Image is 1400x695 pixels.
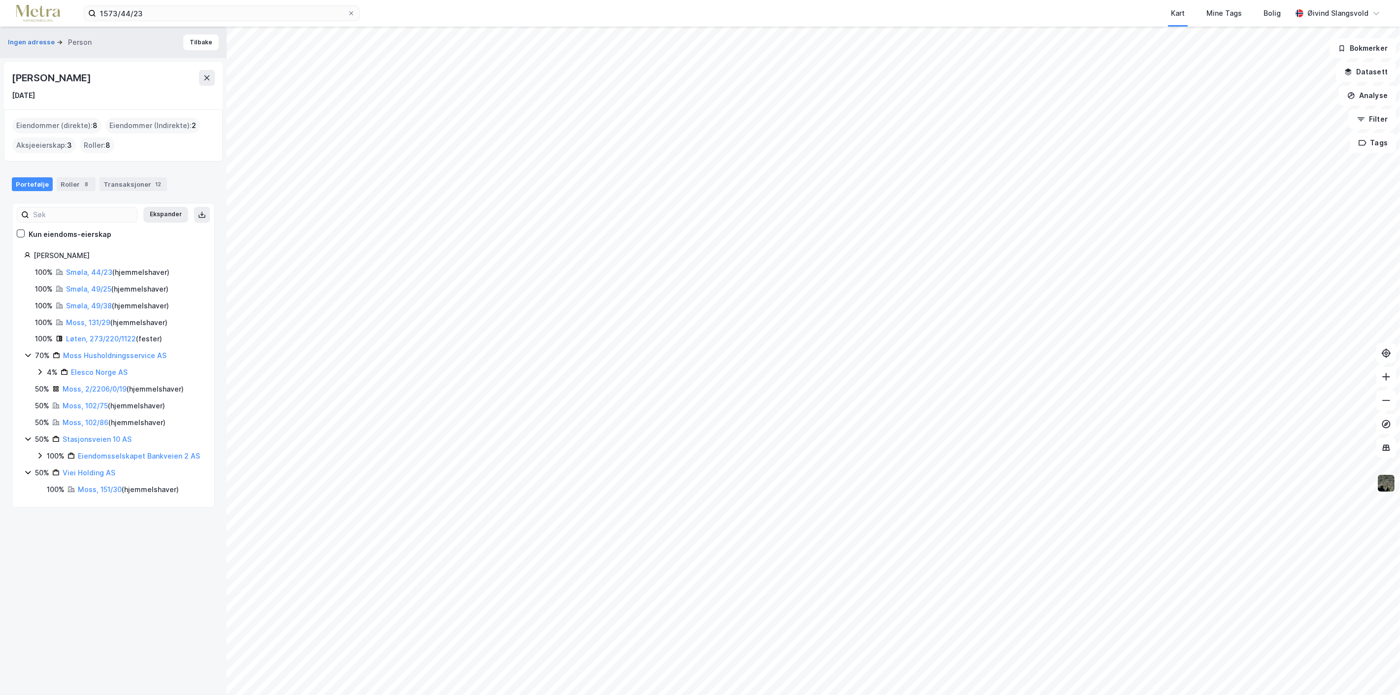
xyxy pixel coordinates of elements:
[93,120,98,132] span: 8
[66,333,162,345] div: ( fester )
[78,452,200,460] a: Eiendomsselskapet Bankveien 2 AS
[35,283,53,295] div: 100%
[105,139,110,151] span: 8
[1336,62,1396,82] button: Datasett
[35,433,49,445] div: 50%
[33,250,202,262] div: [PERSON_NAME]
[63,418,108,427] a: Moss, 102/86
[16,5,60,22] img: metra-logo.256734c3b2bbffee19d4.png
[63,435,132,443] a: Stasjonsveien 10 AS
[96,6,347,21] input: Søk på adresse, matrikkel, gårdeiere, leietakere eller personer
[12,177,53,191] div: Portefølje
[63,417,166,429] div: ( hjemmelshaver )
[66,268,112,276] a: Smøla, 44/23
[71,368,128,376] a: Elesco Norge AS
[35,333,53,345] div: 100%
[47,484,65,496] div: 100%
[67,139,72,151] span: 3
[35,300,53,312] div: 100%
[1351,648,1400,695] iframe: Chat Widget
[78,485,122,494] a: Moss, 151/30
[1264,7,1281,19] div: Bolig
[63,401,108,410] a: Moss, 102/75
[1206,7,1242,19] div: Mine Tags
[183,34,219,50] button: Tilbake
[12,70,93,86] div: [PERSON_NAME]
[35,350,50,362] div: 70%
[12,118,101,133] div: Eiendommer (direkte) :
[66,317,167,329] div: ( hjemmelshaver )
[78,484,179,496] div: ( hjemmelshaver )
[12,137,76,153] div: Aksjeeierskap :
[63,385,127,393] a: Moss, 2/2206/0/19
[80,137,114,153] div: Roller :
[1307,7,1368,19] div: Øivind Slangsvold
[66,301,112,310] a: Smøla, 49/38
[57,177,96,191] div: Roller
[63,383,184,395] div: ( hjemmelshaver )
[35,317,53,329] div: 100%
[192,120,196,132] span: 2
[1171,7,1185,19] div: Kart
[1351,648,1400,695] div: Kontrollprogram for chat
[12,90,35,101] div: [DATE]
[1349,109,1396,129] button: Filter
[35,467,49,479] div: 50%
[35,383,49,395] div: 50%
[100,177,167,191] div: Transaksjoner
[66,285,111,293] a: Smøla, 49/25
[35,400,49,412] div: 50%
[1350,133,1396,153] button: Tags
[143,207,188,223] button: Ekspander
[8,37,57,47] button: Ingen adresse
[1330,38,1396,58] button: Bokmerker
[66,300,169,312] div: ( hjemmelshaver )
[1339,86,1396,105] button: Analyse
[66,266,169,278] div: ( hjemmelshaver )
[63,351,167,360] a: Moss Husholdningsservice AS
[29,207,137,222] input: Søk
[29,229,111,240] div: Kun eiendoms-eierskap
[66,334,136,343] a: Løten, 273/220/1122
[63,400,165,412] div: ( hjemmelshaver )
[66,318,110,327] a: Moss, 131/29
[66,283,168,295] div: ( hjemmelshaver )
[68,36,92,48] div: Person
[1377,474,1396,493] img: 9k=
[153,179,163,189] div: 12
[82,179,92,189] div: 8
[35,417,49,429] div: 50%
[47,450,65,462] div: 100%
[105,118,200,133] div: Eiendommer (Indirekte) :
[35,266,53,278] div: 100%
[63,468,115,477] a: Viei Holding AS
[47,366,58,378] div: 4%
